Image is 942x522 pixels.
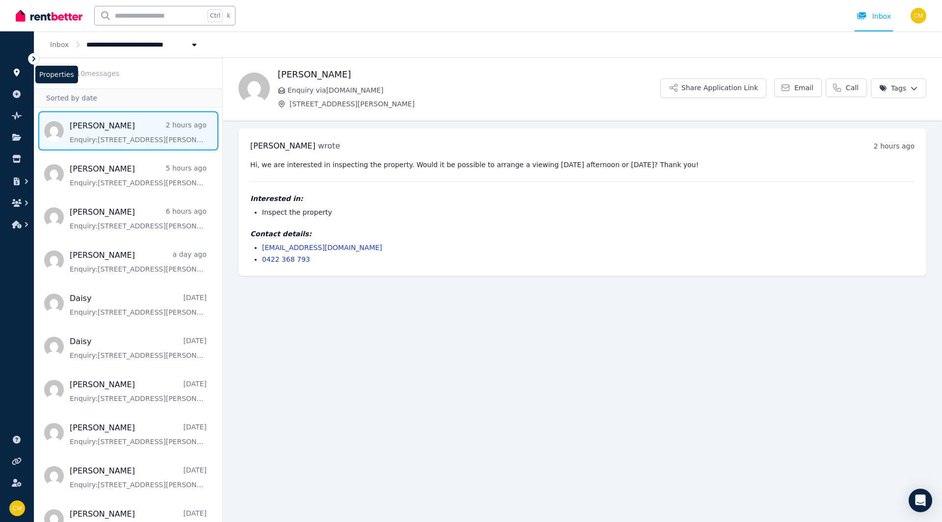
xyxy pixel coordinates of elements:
a: 0422 368 793 [262,255,310,263]
span: wrote [318,141,340,150]
a: [PERSON_NAME]5 hours agoEnquiry:[STREET_ADDRESS][PERSON_NAME]. [70,163,207,188]
span: k [227,12,230,20]
img: Lu Yang [238,73,270,104]
button: Share Application Link [660,78,766,98]
a: [PERSON_NAME]6 hours agoEnquiry:[STREET_ADDRESS][PERSON_NAME]. [70,206,207,231]
button: Tags [871,78,926,98]
img: Chantelle Martin [9,500,25,516]
span: Email [794,83,813,93]
span: Enquiry via [DOMAIN_NAME] [288,85,660,95]
span: Ctrl [208,9,223,22]
li: Inspect the property [262,207,915,217]
img: RentBetter [16,8,82,23]
div: Inbox [857,11,891,21]
img: Chantelle Martin [911,8,926,24]
pre: Hi, we are interested in inspecting the property. Would it be possible to arrange a viewing [DATE... [250,160,915,170]
span: Call [846,83,859,93]
h4: Contact details: [250,229,915,239]
a: [EMAIL_ADDRESS][DOMAIN_NAME] [262,244,382,251]
a: Daisy[DATE]Enquiry:[STREET_ADDRESS][PERSON_NAME]. [70,293,207,317]
a: Email [774,78,822,97]
h1: [PERSON_NAME] [278,68,660,81]
a: [PERSON_NAME]a day agoEnquiry:[STREET_ADDRESS][PERSON_NAME]. [70,249,207,274]
div: Sorted by date [34,89,222,107]
a: Call [826,78,867,97]
span: [STREET_ADDRESS][PERSON_NAME] [289,99,660,109]
div: Open Intercom Messenger [909,489,932,512]
time: 2 hours ago [874,142,915,150]
a: [PERSON_NAME]2 hours agoEnquiry:[STREET_ADDRESS][PERSON_NAME]. [70,120,207,145]
span: 10 message s [76,70,119,77]
a: [PERSON_NAME][DATE]Enquiry:[STREET_ADDRESS][PERSON_NAME]. [70,422,207,447]
a: [PERSON_NAME][DATE]Enquiry:[STREET_ADDRESS][PERSON_NAME]. [70,379,207,403]
span: Tags [879,83,906,93]
nav: Breadcrumb [34,31,215,57]
a: [PERSON_NAME][DATE]Enquiry:[STREET_ADDRESS][PERSON_NAME]. [70,465,207,490]
h4: Interested in: [250,194,915,203]
span: [PERSON_NAME] [250,141,315,150]
span: Properties [39,70,74,79]
a: Inbox [50,41,69,49]
a: Daisy[DATE]Enquiry:[STREET_ADDRESS][PERSON_NAME]. [70,336,207,360]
